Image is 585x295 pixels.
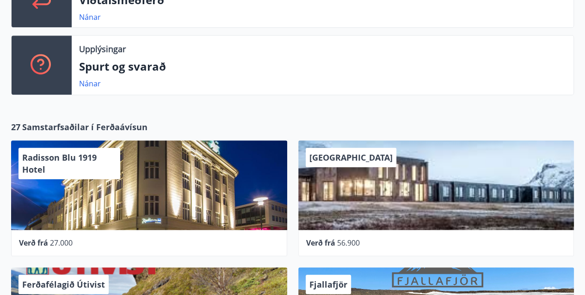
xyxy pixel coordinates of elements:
[22,279,105,290] span: Ferðafélagið Útivist
[19,238,48,248] span: Verð frá
[306,238,335,248] span: Verð frá
[79,12,101,22] a: Nánar
[79,43,126,55] p: Upplýsingar
[11,121,20,133] span: 27
[22,121,148,133] span: Samstarfsaðilar í Ferðaávísun
[22,152,97,175] span: Radisson Blu 1919 Hotel
[309,152,393,163] span: [GEOGRAPHIC_DATA]
[50,238,73,248] span: 27.000
[309,279,347,290] span: Fjallafjör
[79,78,101,89] a: Nánar
[337,238,360,248] span: 56.900
[79,59,566,74] p: Spurt og svarað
